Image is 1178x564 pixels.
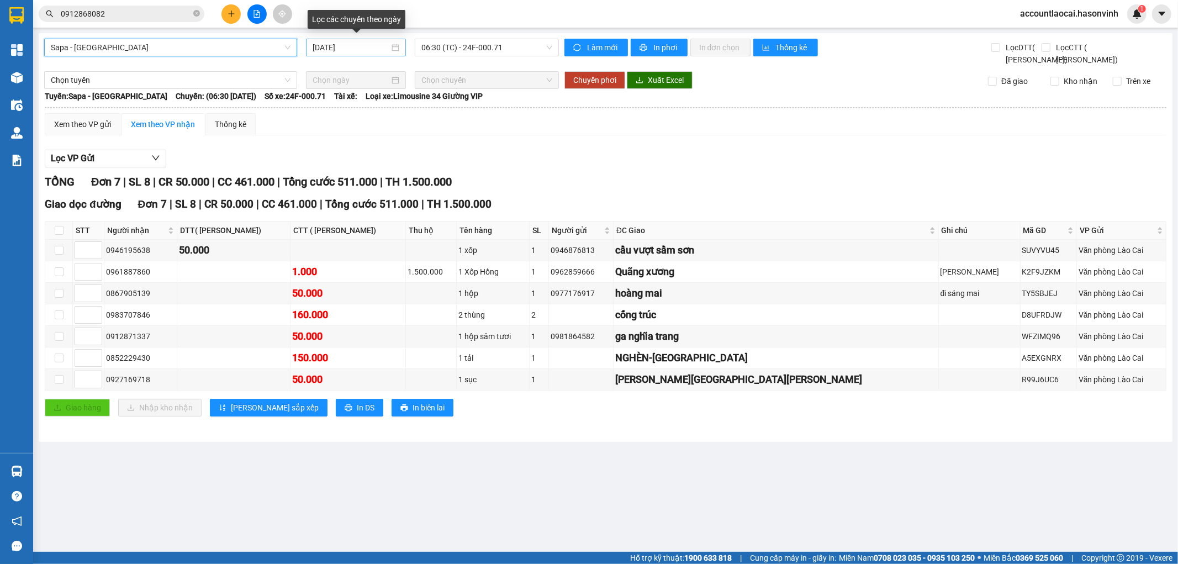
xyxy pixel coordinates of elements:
[153,175,156,188] span: |
[11,99,23,111] img: warehouse-icon
[400,404,408,413] span: printer
[1022,287,1075,299] div: TY5SBJEJ
[51,72,290,88] span: Chọn tuyến
[531,266,547,278] div: 1
[531,244,547,256] div: 1
[1079,266,1164,278] div: Văn phòng Lào Cai
[253,10,261,18] span: file-add
[283,175,377,188] span: Tổng cước 511.000
[1077,369,1166,391] td: Văn phòng Lào Cai
[45,175,75,188] span: TỔNG
[313,74,389,86] input: Chọn ngày
[1023,224,1065,236] span: Mã GD
[427,198,492,210] span: TH 1.500.000
[176,90,256,102] span: Chuyến: (06:30 [DATE])
[753,39,818,56] button: bar-chartThống kê
[1080,224,1155,236] span: VP Gửi
[334,90,357,102] span: Tài xế:
[630,552,732,564] span: Hỗ trợ kỹ thuật:
[413,402,445,414] span: In biên lai
[210,399,327,417] button: sort-ascending[PERSON_NAME] sắp xếp
[1021,261,1077,283] td: K2F9JZKM
[636,76,643,85] span: download
[106,244,175,256] div: 0946195638
[684,554,732,562] strong: 1900 633 818
[631,39,688,56] button: printerIn phơi
[458,266,527,278] div: 1 Xốp Hồng
[1132,9,1142,19] img: icon-new-feature
[1011,7,1127,20] span: accountlaocai.hasonvinh
[627,71,693,89] button: downloadXuất Excel
[11,155,23,166] img: solution-icon
[1079,244,1164,256] div: Văn phòng Lào Cai
[106,330,175,342] div: 0912871337
[1022,352,1075,364] div: A5EXGNRX
[1077,326,1166,347] td: Văn phòng Lào Cai
[740,552,742,564] span: |
[1022,373,1075,386] div: R99J6UC6
[1077,261,1166,283] td: Văn phòng Lào Cai
[151,154,160,162] span: down
[12,491,22,502] span: question-circle
[385,175,452,188] span: TH 1.500.000
[1022,330,1075,342] div: WFZIMQ96
[762,44,772,52] span: bar-chart
[292,350,404,366] div: 150.000
[1016,554,1063,562] strong: 0369 525 060
[615,264,937,280] div: Quãng xương
[179,243,288,258] div: 50.000
[91,175,120,188] span: Đơn 7
[1059,75,1102,87] span: Kho nhận
[1122,75,1155,87] span: Trên xe
[1021,347,1077,369] td: A5EXGNRX
[106,309,175,321] div: 0983707846
[421,198,424,210] span: |
[1077,283,1166,304] td: Văn phòng Lào Cai
[421,72,552,88] span: Chọn chuyến
[336,399,383,417] button: printerIn DS
[265,90,326,102] span: Số xe: 24F-000.71
[615,307,937,323] div: cống trúc
[51,151,94,165] span: Lọc VP Gửi
[1157,9,1167,19] span: caret-down
[159,175,209,188] span: CR 50.000
[292,307,404,323] div: 160.000
[408,266,455,278] div: 1.500.000
[551,244,611,256] div: 0946876813
[138,198,167,210] span: Đơn 7
[45,198,122,210] span: Giao dọc đường
[320,198,323,210] span: |
[531,309,547,321] div: 2
[215,118,246,130] div: Thống kê
[73,222,104,240] th: STT
[1079,373,1164,386] div: Văn phòng Lào Cai
[106,287,175,299] div: 0867905139
[564,71,625,89] button: Chuyển phơi
[551,330,611,342] div: 0981864582
[531,352,547,364] div: 1
[406,222,457,240] th: Thu hộ
[106,373,175,386] div: 0927169718
[458,244,527,256] div: 1 xốp
[273,4,292,24] button: aim
[573,44,583,52] span: sync
[1022,309,1075,321] div: D8UFRDJW
[615,350,937,366] div: NGHÈN-[GEOGRAPHIC_DATA]
[776,41,809,54] span: Thống kê
[219,404,226,413] span: sort-ascending
[750,552,836,564] span: Cung cấp máy in - giấy in:
[587,41,619,54] span: Làm mới
[1079,309,1164,321] div: Văn phòng Lào Cai
[615,243,937,258] div: cầu vượt sầm sơn
[1021,283,1077,304] td: TY5SBJEJ
[530,222,549,240] th: SL
[1077,240,1166,261] td: Văn phòng Lào Cai
[256,198,259,210] span: |
[1021,304,1077,326] td: D8UFRDJW
[978,556,981,560] span: ⚪️
[1021,369,1077,391] td: R99J6UC6
[1079,330,1164,342] div: Văn phòng Lào Cai
[640,44,649,52] span: printer
[997,75,1032,87] span: Đã giao
[1002,41,1070,66] span: Lọc DTT( [PERSON_NAME])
